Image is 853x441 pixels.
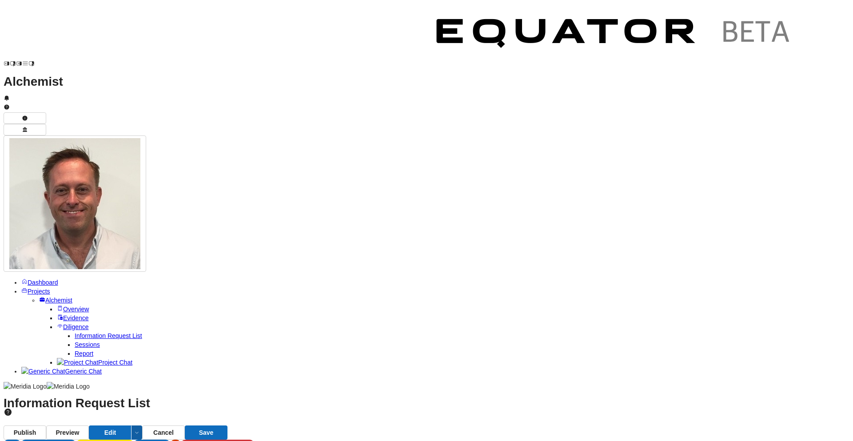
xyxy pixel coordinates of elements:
a: Sessions [75,341,100,348]
a: Projects [21,288,50,295]
a: Project ChatProject Chat [57,359,132,366]
span: Evidence [63,314,89,322]
a: Alchemist [39,297,72,304]
button: Cancel [142,425,185,440]
a: Diligence [57,323,89,330]
img: Meridia Logo [4,382,47,391]
a: Dashboard [21,279,58,286]
button: Preview [46,425,89,440]
button: Publish [4,425,46,440]
button: Save [185,425,227,440]
span: Overview [63,306,89,313]
img: Project Chat [57,358,98,367]
span: Dashboard [28,279,58,286]
a: Evidence [57,314,89,322]
img: Generic Chat [21,367,65,376]
span: Diligence [63,323,89,330]
span: Projects [28,288,50,295]
h1: Alchemist [4,77,849,86]
img: Profile Icon [9,138,140,269]
a: Report [75,350,93,357]
span: Generic Chat [65,368,101,375]
a: Information Request List [75,332,142,339]
img: Meridia Logo [47,382,90,391]
span: Project Chat [98,359,132,366]
a: Overview [57,306,89,313]
img: Customer Logo [421,4,808,67]
span: Alchemist [45,297,72,304]
a: Generic ChatGeneric Chat [21,368,102,375]
img: Customer Logo [35,4,421,67]
h1: Information Request List [4,399,849,417]
button: Edit [132,425,142,440]
button: Edit [89,425,132,440]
